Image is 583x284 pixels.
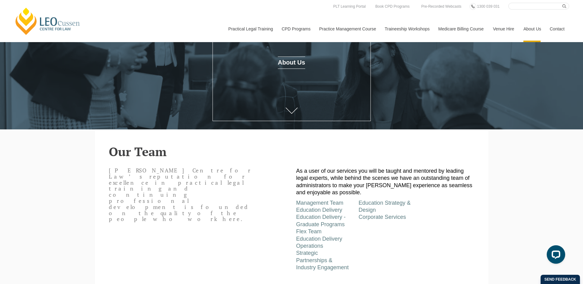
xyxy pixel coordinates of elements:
a: About Us [519,16,545,42]
a: Book CPD Programs [374,3,411,10]
a: Practice Management Course [315,16,380,42]
a: Pre-Recorded Webcasts [420,3,463,10]
iframe: LiveChat chat widget [542,243,568,269]
a: PLT Learning Portal [332,3,367,10]
a: Practical Legal Training [224,16,277,42]
p: [PERSON_NAME] Centre for Law’s reputation for excellence in practical legal training and continui... [109,168,256,222]
a: Traineeship Workshops [380,16,434,42]
a: Education Delivery Operations [296,236,342,249]
a: Contact [545,16,569,42]
a: Management Team [296,200,344,206]
a: Medicare Billing Course [434,16,488,42]
p: As a user of our services you will be taught and mentored by leading legal experts, while behind ... [296,168,475,196]
span: 1300 039 031 [477,4,499,9]
a: About Us [278,57,305,69]
a: Flex Team [296,228,322,235]
a: Venue Hire [488,16,519,42]
a: Education Delivery - Graduate Programs [296,214,346,227]
a: Strategic Partnerships & Industry Engagement [296,250,349,270]
a: Corporate Services [359,214,406,220]
h2: Our Team [109,145,475,158]
a: 1300 039 031 [475,3,501,10]
h1: Our Team [222,26,361,45]
a: CPD Programs [277,16,314,42]
a: [PERSON_NAME] Centre for Law [14,7,82,36]
a: Education Delivery [296,207,342,213]
a: Education Strategy & Design [359,200,411,213]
